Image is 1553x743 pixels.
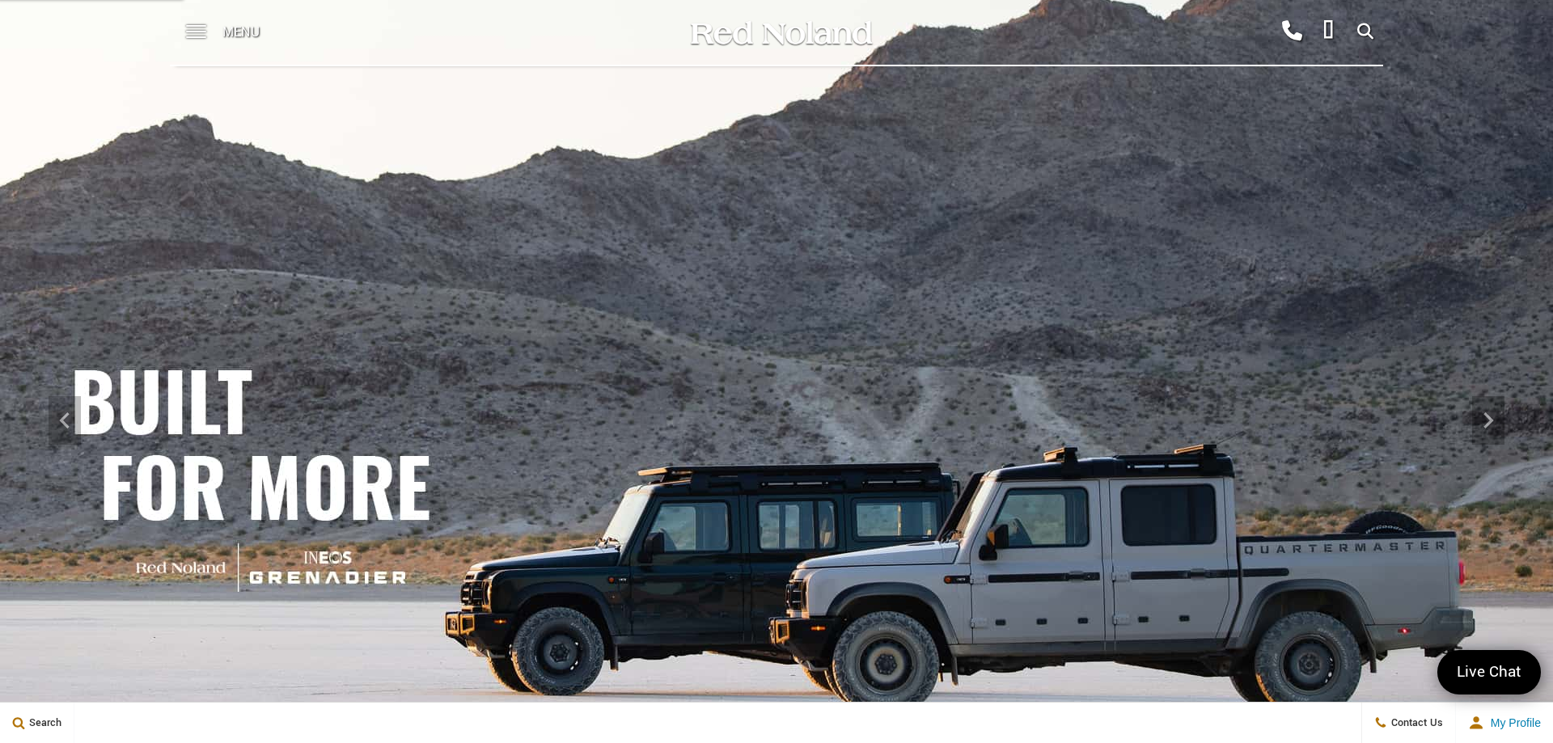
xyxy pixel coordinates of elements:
span: Contact Us [1387,716,1443,730]
button: Open user profile menu [1456,703,1553,743]
a: Live Chat [1437,650,1541,694]
span: Search [25,716,61,730]
div: Previous [49,396,81,445]
span: My Profile [1484,716,1541,729]
div: Next [1472,396,1504,445]
img: Red Noland Auto Group [688,19,874,47]
span: Live Chat [1449,661,1530,683]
